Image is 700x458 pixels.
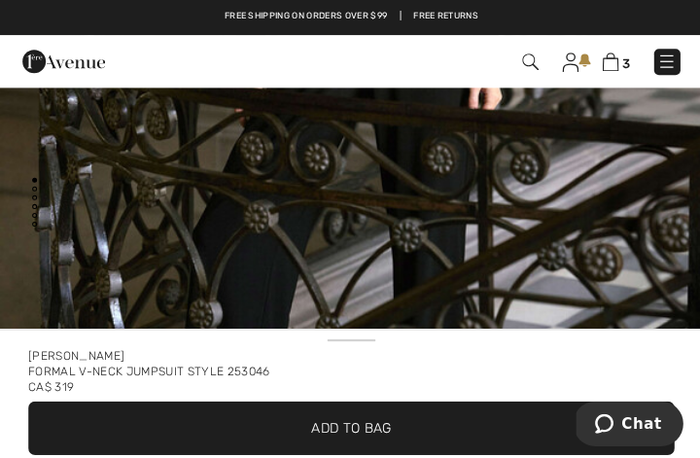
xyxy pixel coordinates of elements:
div: [PERSON_NAME] [28,346,672,362]
img: Search [520,53,537,70]
a: 1ère Avenue [22,53,105,69]
iframe: Opens a widget where you can chat to one of our agents [574,400,681,448]
img: Shopping Bag [600,53,616,71]
img: My Info [560,53,577,72]
span: | [398,10,400,23]
span: Add to Bag [310,416,390,437]
div: Formal V-neck Jumpsuit Style 253046 [28,362,672,377]
a: Free Returns [411,10,476,23]
a: 3 [600,52,628,72]
img: Menu [654,52,674,71]
span: 3 [620,56,628,71]
button: Add to Bag [28,400,672,453]
span: CA$ 319 [28,378,74,392]
img: 1ère Avenue [22,42,105,81]
a: Free shipping on orders over $99 [224,10,386,23]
